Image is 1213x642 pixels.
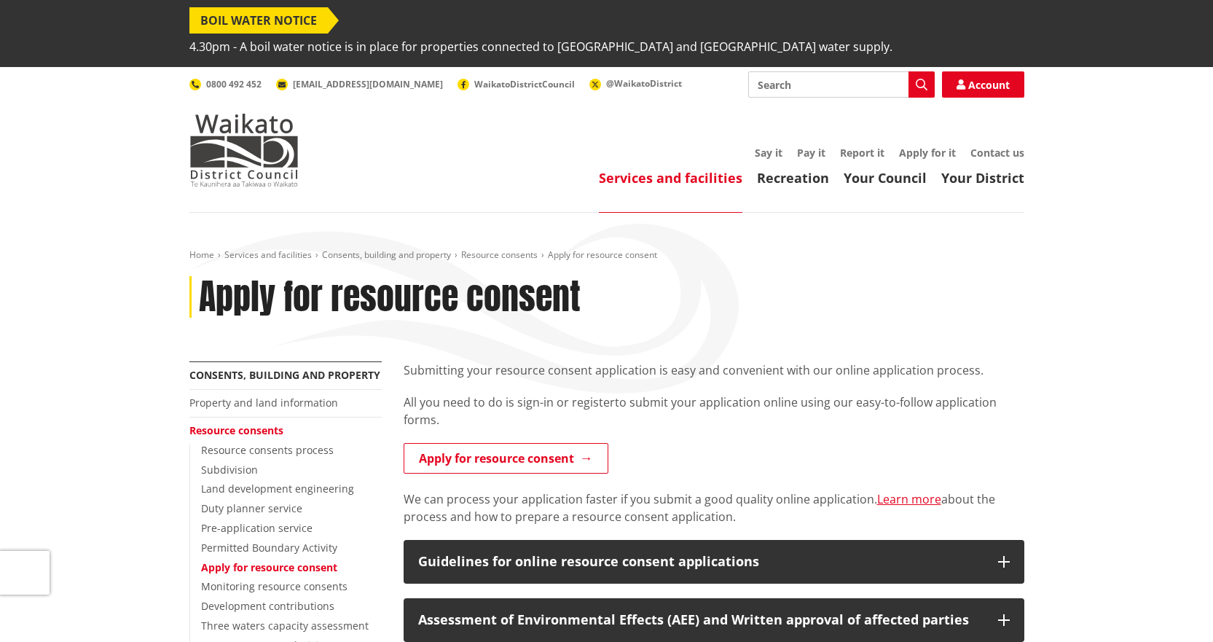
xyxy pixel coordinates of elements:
[201,560,337,574] a: Apply for resource consent
[548,248,657,261] span: Apply for resource consent
[293,78,443,90] span: [EMAIL_ADDRESS][DOMAIN_NAME]
[458,78,575,90] a: WaikatoDistrictCouncil
[418,613,984,627] div: Assessment of Environmental Effects (AEE) and Written approval of affected parties
[404,362,984,378] span: Submitting your resource consent application is easy and convenient with our online application p...
[189,7,328,34] span: BOIL WATER NOTICE
[599,169,742,187] a: Services and facilities
[189,423,283,437] a: Resource consents
[404,540,1024,584] button: Guidelines for online resource consent applications
[941,169,1024,187] a: Your District
[201,482,354,496] a: Land development engineering
[322,248,451,261] a: Consents, building and property
[844,169,927,187] a: Your Council
[899,146,956,160] a: Apply for it
[201,521,313,535] a: Pre-application service
[189,248,214,261] a: Home
[206,78,262,90] span: 0800 492 452
[748,71,935,98] input: Search input
[404,443,608,474] a: Apply for resource consent
[404,598,1024,642] button: Assessment of Environmental Effects (AEE) and Written approval of affected parties
[404,394,615,410] span: All you need to do is sign-in or register
[201,541,337,555] a: Permitted Boundary Activity
[606,77,682,90] span: @WaikatoDistrict
[757,169,829,187] a: Recreation
[404,490,1024,525] p: We can process your application faster if you submit a good quality online application. about the...
[942,71,1024,98] a: Account
[189,368,380,382] a: Consents, building and property
[189,114,299,187] img: Waikato District Council - Te Kaunihera aa Takiwaa o Waikato
[189,34,892,60] span: 4.30pm - A boil water notice is in place for properties connected to [GEOGRAPHIC_DATA] and [GEOGR...
[461,248,538,261] a: Resource consents
[840,146,884,160] a: Report it
[201,619,369,633] a: Three waters capacity assessment
[199,276,581,318] h1: Apply for resource consent
[201,443,334,457] a: Resource consents process
[877,491,941,507] a: Learn more
[189,78,262,90] a: 0800 492 452
[201,599,334,613] a: Development contributions
[189,396,338,410] a: Property and land information
[970,146,1024,160] a: Contact us
[224,248,312,261] a: Services and facilities
[201,579,348,593] a: Monitoring resource consents
[276,78,443,90] a: [EMAIL_ADDRESS][DOMAIN_NAME]
[797,146,825,160] a: Pay it
[474,78,575,90] span: WaikatoDistrictCouncil
[418,555,984,569] div: Guidelines for online resource consent applications
[189,249,1024,262] nav: breadcrumb
[755,146,782,160] a: Say it
[404,394,1024,428] p: to submit your application online using our easy-to-follow application forms.
[589,77,682,90] a: @WaikatoDistrict
[201,501,302,515] a: Duty planner service
[201,463,258,477] a: Subdivision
